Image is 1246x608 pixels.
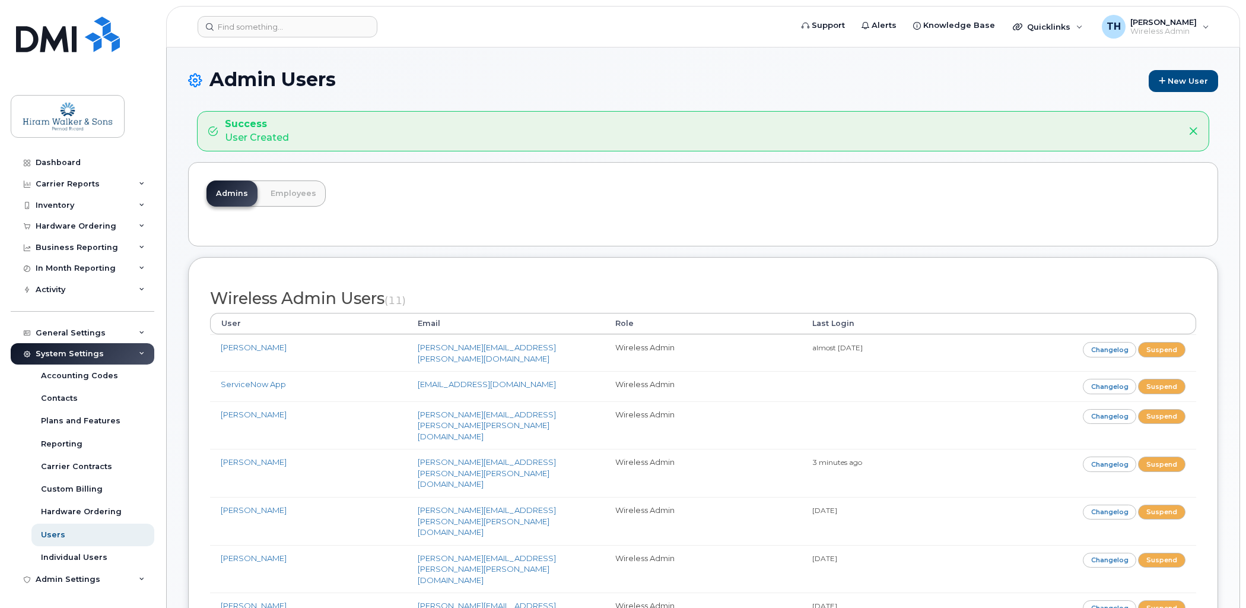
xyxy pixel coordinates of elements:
a: Suspend [1138,505,1185,520]
td: Wireless Admin [605,545,802,593]
div: User Created [225,118,289,145]
a: Suspend [1138,553,1185,568]
a: [EMAIL_ADDRESS][DOMAIN_NAME] [418,379,556,389]
a: New User [1149,70,1218,92]
a: Employees [261,180,326,207]
a: [PERSON_NAME][EMAIL_ADDRESS][PERSON_NAME][PERSON_NAME][DOMAIN_NAME] [418,505,556,537]
a: Changelog [1083,409,1137,424]
a: Changelog [1083,342,1137,357]
strong: Success [225,118,289,131]
a: Admins [206,180,258,207]
td: Wireless Admin [605,334,802,371]
th: Role [605,313,802,334]
td: Wireless Admin [605,401,802,449]
th: Last Login [802,313,999,334]
h1: Admin Users [188,69,1218,92]
a: Suspend [1138,409,1185,424]
small: [DATE] [812,506,837,515]
a: Suspend [1138,457,1185,471]
small: 3 minutes ago [812,458,862,467]
td: Wireless Admin [605,371,802,401]
a: [PERSON_NAME] [221,553,287,563]
a: [PERSON_NAME][EMAIL_ADDRESS][PERSON_NAME][DOMAIN_NAME] [418,343,556,363]
a: [PERSON_NAME] [221,457,287,467]
a: Changelog [1083,553,1137,568]
h2: Wireless Admin Users [210,290,1196,308]
a: ServiceNow App [221,379,286,389]
small: almost [DATE] [812,343,863,352]
th: Email [407,313,604,334]
td: Wireless Admin [605,449,802,497]
a: Changelog [1083,457,1137,471]
small: (11) [384,294,406,306]
a: [PERSON_NAME][EMAIL_ADDRESS][PERSON_NAME][PERSON_NAME][DOMAIN_NAME] [418,457,556,489]
small: [DATE] [812,554,837,563]
td: Wireless Admin [605,497,802,545]
a: Changelog [1083,505,1137,520]
a: [PERSON_NAME][EMAIL_ADDRESS][PERSON_NAME][PERSON_NAME][DOMAIN_NAME] [418,410,556,441]
a: [PERSON_NAME][EMAIL_ADDRESS][PERSON_NAME][PERSON_NAME][DOMAIN_NAME] [418,553,556,585]
a: [PERSON_NAME] [221,410,287,419]
a: Suspend [1138,379,1185,394]
a: Suspend [1138,342,1185,357]
a: Changelog [1083,379,1137,394]
a: [PERSON_NAME] [221,505,287,515]
a: [PERSON_NAME] [221,343,287,352]
th: User [210,313,407,334]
